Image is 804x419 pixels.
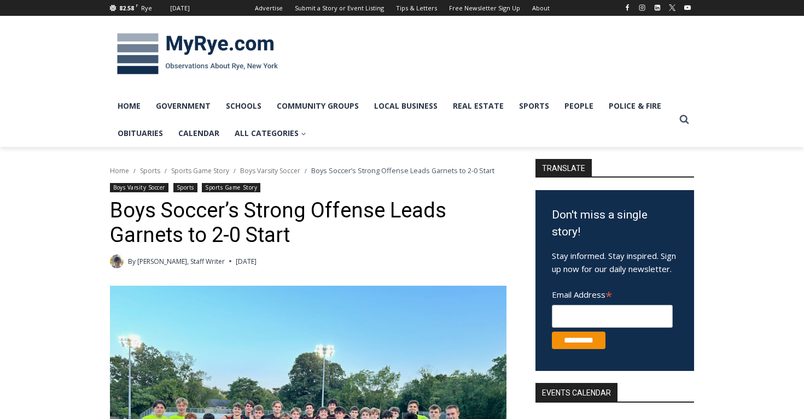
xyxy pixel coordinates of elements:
div: [DATE] [170,3,190,13]
a: Sports Game Story [202,183,260,192]
nav: Breadcrumbs [110,165,506,176]
a: Author image [110,255,124,268]
span: / [133,167,136,175]
div: Rye [141,3,152,13]
img: MyRye.com [110,26,285,82]
a: Obituaries [110,120,171,147]
span: Boys Soccer’s Strong Offense Leads Garnets to 2-0 Start [311,166,494,175]
a: Community Groups [269,92,366,120]
a: Home [110,92,148,120]
a: People [557,92,601,120]
span: / [305,167,307,175]
label: Email Address [552,284,673,303]
a: X [666,1,679,14]
a: Home [110,166,129,175]
img: (PHOTO: MyRye.com 2024 Head Intern, Editor and now Staff Writer Charlie Morris. Contributed.)Char... [110,255,124,268]
a: Instagram [636,1,649,14]
button: View Search Form [674,110,694,129]
span: All Categories [235,127,306,139]
a: Linkedin [651,1,664,14]
p: Stay informed. Stay inspired. Sign up now for our daily newsletter. [552,249,678,275]
h1: Boys Soccer’s Strong Offense Leads Garnets to 2-0 Start [110,198,506,248]
a: Boys Varsity Soccer [240,166,300,175]
a: Sports [173,183,197,192]
a: Facebook [621,1,634,14]
span: F [136,2,138,8]
span: / [165,167,167,175]
nav: Primary Navigation [110,92,674,147]
a: Government [148,92,218,120]
a: Real Estate [445,92,511,120]
a: Sports Game Story [171,166,229,175]
h3: Don't miss a single story! [552,206,678,241]
h2: Events Calendar [535,383,617,402]
a: [PERSON_NAME], Staff Writer [137,257,225,266]
a: YouTube [681,1,694,14]
a: Sports [140,166,160,175]
a: Sports [511,92,557,120]
a: Police & Fire [601,92,669,120]
a: Calendar [171,120,227,147]
span: / [234,167,236,175]
span: By [128,256,136,267]
strong: TRANSLATE [535,159,592,176]
span: 82.58 [119,4,134,12]
a: All Categories [227,120,314,147]
a: Boys Varsity Soccer [110,183,168,192]
a: Schools [218,92,269,120]
time: [DATE] [236,256,257,267]
a: Local Business [366,92,445,120]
